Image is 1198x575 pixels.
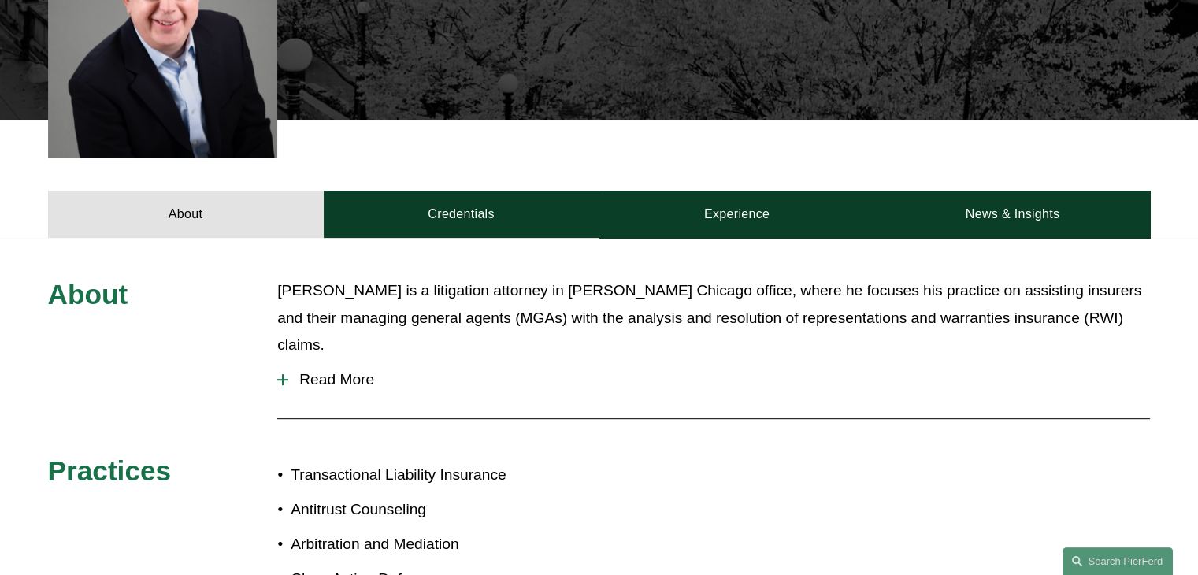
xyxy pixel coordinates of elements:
[1063,547,1173,575] a: Search this site
[324,191,599,238] a: Credentials
[48,455,172,486] span: Practices
[288,371,1150,388] span: Read More
[48,279,128,310] span: About
[291,531,599,558] p: Arbitration and Mediation
[291,462,599,489] p: Transactional Liability Insurance
[48,191,324,238] a: About
[277,277,1150,359] p: [PERSON_NAME] is a litigation attorney in [PERSON_NAME] Chicago office, where he focuses his prac...
[291,496,599,524] p: Antitrust Counseling
[874,191,1150,238] a: News & Insights
[599,191,875,238] a: Experience
[277,359,1150,400] button: Read More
